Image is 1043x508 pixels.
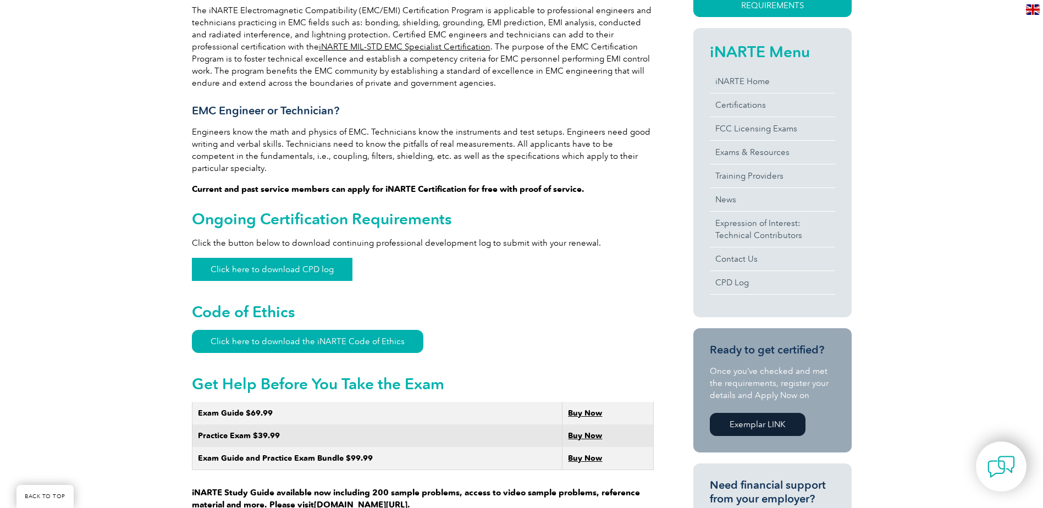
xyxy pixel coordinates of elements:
[198,454,373,463] strong: Exam Guide and Practice Exam Bundle $99.99
[710,141,835,164] a: Exams & Resources
[568,408,602,418] a: Buy Now
[198,431,280,440] strong: Practice Exam $39.99
[710,247,835,270] a: Contact Us
[710,70,835,93] a: iNARTE Home
[710,343,835,357] h3: Ready to get certified?
[710,93,835,117] a: Certifications
[568,431,602,440] a: Buy Now
[710,271,835,294] a: CPD Log
[192,184,584,194] strong: Current and past service members can apply for iNARTE Certification for free with proof of service.
[710,365,835,401] p: Once you’ve checked and met the requirements, register your details and Apply Now on
[192,4,654,89] p: The iNARTE Electromagnetic Compatibility (EMC/EMI) Certification Program is applicable to profess...
[710,413,805,436] a: Exemplar LINK
[710,212,835,247] a: Expression of Interest:Technical Contributors
[192,375,654,393] h2: Get Help Before You Take the Exam
[192,237,654,249] p: Click the button below to download continuing professional development log to submit with your re...
[987,453,1015,481] img: contact-chat.png
[198,408,273,418] strong: Exam Guide $69.99
[1026,4,1040,15] img: en
[710,43,835,60] h2: iNARTE Menu
[192,210,654,228] h2: Ongoing Certification Requirements
[710,164,835,187] a: Training Providers
[710,117,835,140] a: FCC Licensing Exams
[192,330,423,353] a: Click here to download the iNARTE Code of Ethics
[16,485,74,508] a: BACK TO TOP
[192,104,654,118] h3: EMC Engineer or Technician?
[710,478,835,506] h3: Need financial support from your employer?
[710,188,835,211] a: News
[319,42,490,52] a: iNARTE MIL-STD EMC Specialist Certification
[192,126,654,174] p: Engineers know the math and physics of EMC. Technicians know the instruments and test setups. Eng...
[192,258,352,281] a: Click here to download CPD log
[568,454,602,463] a: Buy Now
[192,303,654,321] h2: Code of Ethics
